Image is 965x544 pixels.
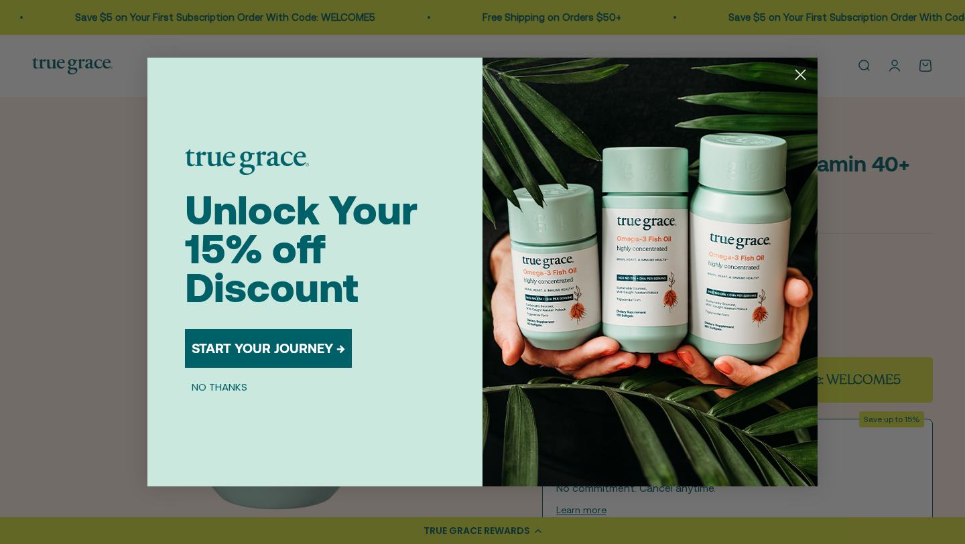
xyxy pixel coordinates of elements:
[185,187,417,311] span: Unlock Your 15% off Discount
[185,149,309,175] img: logo placeholder
[185,329,352,368] button: START YOUR JOURNEY →
[185,379,254,395] button: NO THANKS
[789,63,812,86] button: Close dialog
[482,58,818,486] img: 098727d5-50f8-4f9b-9554-844bb8da1403.jpeg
